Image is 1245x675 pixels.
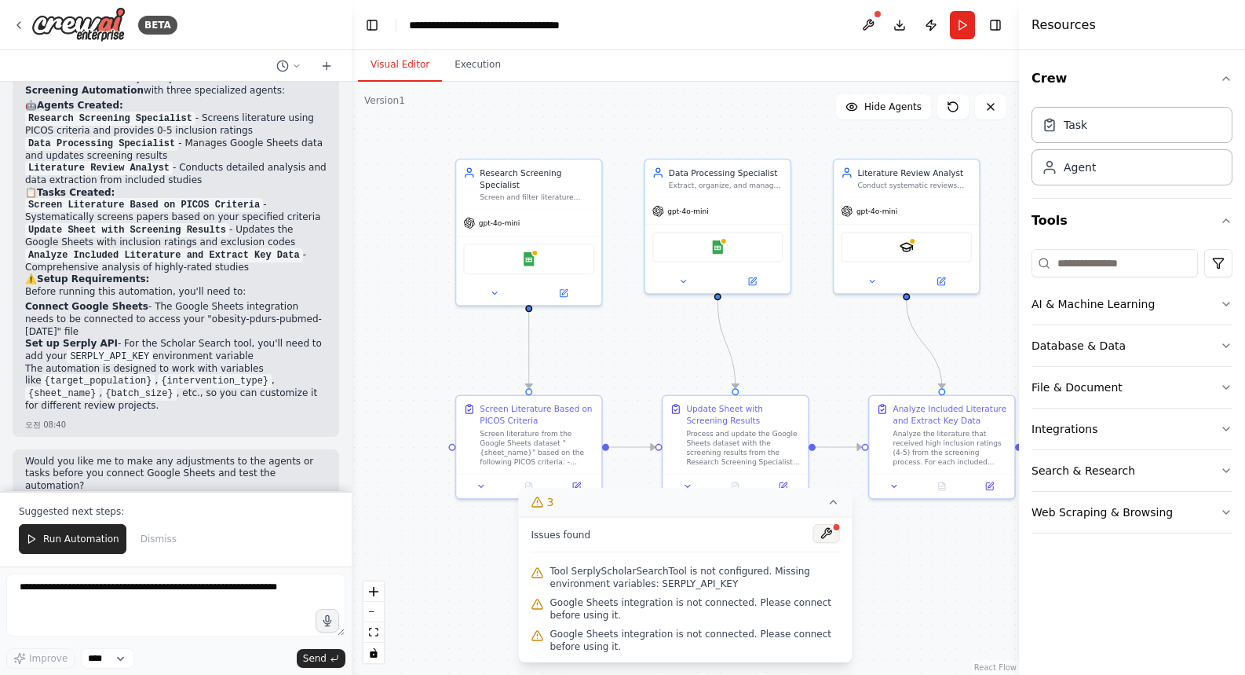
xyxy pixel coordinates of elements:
div: Analyze Included Literature and Extract Key DataAnalyze the literature that received high inclusi... [868,394,1016,499]
span: Dismiss [141,533,177,545]
div: React Flow controls [363,581,384,663]
button: Send [297,649,345,668]
button: Open in side panel [969,479,1010,493]
button: Visual Editor [358,49,442,82]
button: Open in side panel [530,286,597,300]
button: Execution [442,49,513,82]
div: Data Processing SpecialistExtract, organize, and manage research data from Google Sheets containi... [644,159,791,295]
div: Research Screening SpecialistScreen and filter literature based on PICOS criteria (Population: {t... [455,159,603,306]
strong: Setup Requirements: [37,273,149,284]
g: Edge from 10a57088-7088-4217-9770-761c590e4f4d to 1ab7c3b2-c16e-4366-bab1-b497c57f7045 [900,300,947,388]
p: The automation is designed to work with variables like , , , , etc., so you can customize it for ... [25,363,327,413]
code: {batch_size} [102,387,176,401]
div: BETA [138,16,177,35]
button: Open in side panel [763,479,804,493]
code: Analyze Included Literature and Extract Key Data [25,248,303,262]
strong: Literature Review Screening Automation [25,72,284,96]
h4: Resources [1031,16,1096,35]
h2: 📋 [25,187,327,200]
g: Edge from 09125801-7dac-4755-9505-8a30f40aa305 to 1ab7c3b2-c16e-4366-bab1-b497c57f7045 [816,441,862,453]
button: Web Scraping & Browsing [1031,492,1232,533]
strong: Set up Serply API [25,338,118,349]
code: Research Screening Specialist [25,112,195,126]
button: Open in side panel [907,274,974,288]
button: Click to speak your automation idea [316,609,339,633]
div: Screen Literature Based on PICOS Criteria [480,403,594,427]
div: Version 1 [364,94,405,107]
button: Dismiss [133,524,184,554]
code: SERPLY_API_KEY [67,350,152,364]
div: Update Sheet with Screening Results [686,403,801,427]
li: - Updates the Google Sheets with inclusion ratings and exclusion codes [25,224,327,249]
div: File & Document [1031,380,1123,395]
span: Issues found [531,529,591,541]
div: Conduct systematic reviews and comprehensive data extraction from included literature on {review_... [857,181,972,190]
button: Search & Research [1031,450,1232,491]
button: Tools [1031,199,1232,243]
button: No output available [710,479,761,493]
span: gpt-4o-mini [667,207,708,216]
button: Improve [6,648,75,669]
span: gpt-4o-mini [856,207,897,216]
div: 오전 08:40 [25,419,327,431]
li: - For the Scholar Search tool, you'll need to add your environment variable [25,338,327,363]
div: Analyze Included Literature and Extract Key Data [893,403,1007,427]
p: Would you like me to make any adjustments to the agents or tasks before you connect Google Sheets... [25,456,327,493]
button: File & Document [1031,367,1232,408]
span: Tool SerplyScholarSearchTool is not configured. Missing environment variables: SERPLY_API_KEY [550,565,840,590]
div: Extract, organize, and manage research data from Google Sheets containing literature records. Upd... [669,181,783,190]
strong: Connect Google Sheets [25,301,148,312]
button: Database & Data [1031,325,1232,366]
div: Analyze the literature that received high inclusion ratings (4-5) from the screening process. For... [893,429,1007,467]
img: Google Sheets [710,240,725,255]
button: zoom out [363,602,384,622]
img: Logo [31,7,126,42]
div: Database & Data [1031,338,1126,354]
li: - The Google Sheets integration needs to be connected to access your "obesity-pdurs-pubmed-[DATE]... [25,301,327,338]
li: - Screens literature using PICOS criteria and provides 0-5 inclusion ratings [25,112,327,138]
button: fit view [363,622,384,643]
button: Open in side panel [557,479,597,493]
div: Literature Review AnalystConduct systematic reviews and comprehensive data extraction from includ... [833,159,980,295]
code: Screen Literature Based on PICOS Criteria [25,198,263,212]
code: {target_population} [42,374,155,388]
nav: breadcrumb [409,17,586,33]
span: Google Sheets integration is not connected. Please connect before using it. [550,628,840,653]
code: Update Sheet with Screening Results [25,223,229,237]
g: Edge from ad41f445-75da-48c2-ac76-c6403d4ff29b to 09125801-7dac-4755-9505-8a30f40aa305 [609,441,655,453]
p: Perfect! I've successfully built your with three specialized agents: [25,72,327,97]
div: Search & Research [1031,463,1135,479]
li: - Manages Google Sheets data and updates screening results [25,138,327,163]
button: 3 [519,488,853,517]
strong: Agents Created: [37,100,123,111]
div: Literature Review Analyst [857,167,972,178]
span: Google Sheets integration is not connected. Please connect before using it. [550,596,840,622]
button: toggle interactivity [363,643,384,663]
span: Improve [29,652,68,665]
g: Edge from f1e1d158-ab73-4132-93e8-f7a204551bda to 09125801-7dac-4755-9505-8a30f40aa305 [712,300,742,388]
button: Switch to previous chat [270,57,308,75]
button: zoom in [363,581,384,602]
li: - Comprehensive analysis of highly-rated studies [25,249,327,274]
button: Open in side panel [719,274,786,288]
strong: Tasks Created: [37,187,115,198]
button: Start a new chat [314,57,339,75]
div: Screen and filter literature based on PICOS criteria (Population: {target_population}, Interventi... [480,193,594,202]
li: - Systematically screens papers based on your specified criteria [25,199,327,224]
div: Crew [1031,101,1232,198]
div: Data Processing Specialist [669,167,783,178]
p: Before running this automation, you'll need to: [25,286,327,299]
code: {sheet_name} [25,387,99,401]
button: Integrations [1031,409,1232,449]
div: Tools [1031,243,1232,546]
p: Suggested next steps: [19,505,333,518]
span: gpt-4o-mini [479,218,520,228]
code: Data Processing Specialist [25,137,178,151]
button: Crew [1031,57,1232,101]
g: Edge from 47bc9def-5d73-4a24-b3d5-affb94abdb1a to ad41f445-75da-48c2-ac76-c6403d4ff29b [523,312,535,388]
div: Task [1064,117,1087,133]
li: - Conducts detailed analysis and data extraction from included studies [25,162,327,187]
div: Integrations [1031,421,1097,437]
img: Google Sheets [522,252,536,266]
div: Research Screening Specialist [480,167,594,190]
